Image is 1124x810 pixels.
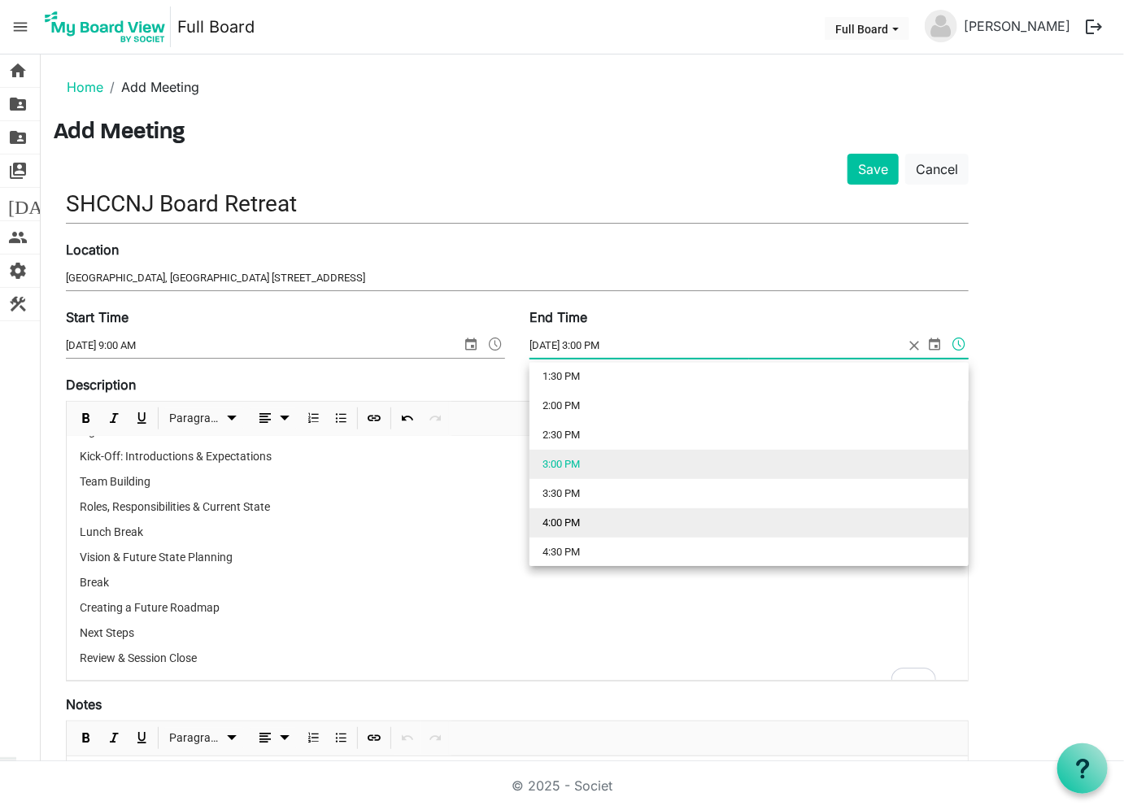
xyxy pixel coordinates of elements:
[72,402,100,436] div: Bold
[529,307,587,327] label: End Time
[67,79,103,95] a: Home
[103,728,125,748] button: Italic
[8,88,28,120] span: folder_shared
[72,721,100,756] div: Bold
[5,11,36,42] span: menu
[170,728,223,748] span: Paragraph
[128,402,155,436] div: Underline
[103,408,125,429] button: Italic
[847,154,899,185] button: Save
[8,121,28,154] span: folder_shared
[299,402,327,436] div: Numbered List
[8,221,28,254] span: people
[512,777,612,794] a: © 2025 - Societ
[957,10,1077,42] a: [PERSON_NAME]
[364,728,386,748] button: Insert Link
[103,77,199,97] li: Add Meeting
[250,728,297,748] button: dropdownbutton
[327,721,355,756] div: Bulleted List
[904,333,925,358] span: close
[247,721,300,756] div: Alignments
[131,728,153,748] button: Underline
[164,408,245,429] button: Paragraph dropdownbutton
[80,473,955,490] p: Team Building
[80,549,955,566] p: Vision & Future State Planning
[529,508,969,538] li: 4:00 PM
[100,721,128,756] div: Italic
[54,120,1111,147] h3: Add Meeting
[170,408,223,429] span: Paragraph
[360,721,388,756] div: Insert Link
[161,721,247,756] div: Formats
[529,450,969,479] li: 3:00 PM
[66,695,102,714] label: Notes
[303,408,325,429] button: Numbered List
[299,721,327,756] div: Numbered List
[529,479,969,508] li: 3:30 PM
[67,324,968,705] div: To enrich screen reader interactions, please activate Accessibility in Grammarly extension settings
[131,408,153,429] button: Underline
[66,240,119,259] label: Location
[250,408,297,429] button: dropdownbutton
[8,255,28,287] span: settings
[330,408,352,429] button: Bulleted List
[40,7,171,47] img: My Board View Logo
[905,154,969,185] a: Cancel
[360,402,388,436] div: Insert Link
[80,448,955,465] p: Kick-Off: Introductions & Expectations
[364,408,386,429] button: Insert Link
[825,17,909,40] button: Full Board dropdownbutton
[394,402,421,436] div: Undo
[100,402,128,436] div: Italic
[80,599,955,616] p: Creating a Future Roadmap
[80,499,955,516] p: Roles, Responsibilities & Current State
[80,625,955,642] p: Next Steps
[1077,10,1111,44] button: logout
[66,307,129,327] label: Start Time
[80,574,955,591] p: Break
[397,408,419,429] button: Undo
[40,7,177,47] a: My Board View Logo
[925,10,957,42] img: no-profile-picture.svg
[80,524,955,541] p: Lunch Break
[529,391,969,420] li: 2:00 PM
[80,650,955,667] p: Review & Session Close
[529,538,969,567] li: 4:30 PM
[164,728,245,748] button: Paragraph dropdownbutton
[76,408,98,429] button: Bold
[529,420,969,450] li: 2:30 PM
[8,155,28,187] span: switch_account
[66,185,969,223] input: Title
[529,362,969,391] li: 1:30 PM
[8,54,28,87] span: home
[128,721,155,756] div: Underline
[76,728,98,748] button: Bold
[66,375,136,394] label: Description
[303,728,325,748] button: Numbered List
[461,333,481,355] span: select
[161,402,247,436] div: Formats
[8,288,28,320] span: construction
[177,11,255,43] a: Full Board
[925,333,944,355] span: select
[247,402,300,436] div: Alignments
[8,188,71,220] span: [DATE]
[330,728,352,748] button: Bulleted List
[327,402,355,436] div: Bulleted List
